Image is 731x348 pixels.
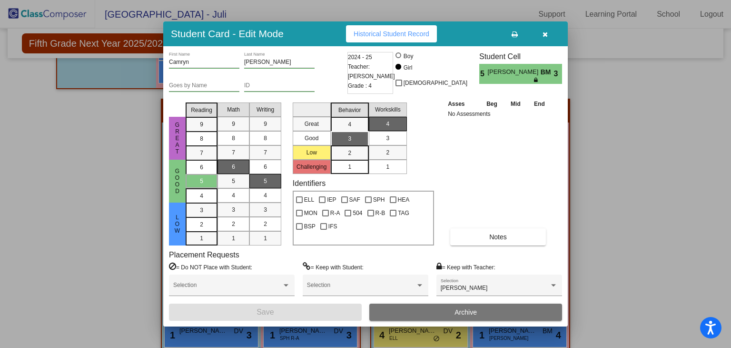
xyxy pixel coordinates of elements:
button: Historical Student Record [346,25,437,42]
button: Save [169,304,362,321]
th: Asses [445,99,480,109]
span: IEP [327,194,336,205]
span: 4 [232,191,235,200]
h3: Student Card - Edit Mode [171,28,284,40]
button: Notes [450,228,546,246]
span: 1 [348,163,351,171]
span: 3 [348,134,351,143]
label: = Keep with Teacher: [436,262,495,272]
span: SAF [349,194,360,205]
th: Beg [480,99,504,109]
span: 2 [200,220,203,229]
span: 2 [232,220,235,228]
div: Girl [403,63,413,72]
span: 8 [232,134,235,143]
span: Low [173,214,182,234]
label: = Do NOT Place with Student: [169,262,252,272]
span: 8 [264,134,267,143]
span: 1 [386,163,389,171]
span: 7 [200,149,203,157]
span: 2 [348,149,351,157]
label: Identifiers [293,179,326,188]
span: 2024 - 25 [348,52,372,62]
div: Boy [403,52,414,61]
span: SPH [373,194,385,205]
span: 8 [200,134,203,143]
span: Behavior [338,106,361,114]
span: 6 [232,163,235,171]
span: 6 [200,163,203,172]
span: 3 [200,206,203,215]
span: 9 [200,120,203,129]
span: TAG [398,207,409,219]
span: Archive [454,308,477,316]
td: No Assessments [445,109,552,119]
span: BM [541,67,554,77]
span: IFS [328,221,337,232]
span: 6 [264,163,267,171]
span: 3 [386,134,389,143]
span: ELL [304,194,314,205]
span: 5 [264,177,267,185]
span: 4 [200,192,203,200]
h3: Student Cell [479,52,562,61]
span: HEA [398,194,410,205]
span: Grade : 4 [348,81,372,91]
span: 1 [232,234,235,243]
label: Placement Requests [169,250,239,259]
span: Great [173,122,182,155]
span: Workskills [375,105,401,114]
span: Reading [191,106,212,114]
span: 9 [232,120,235,128]
span: 2 [264,220,267,228]
span: Math [227,105,240,114]
span: 5 [232,177,235,185]
span: 4 [386,120,389,128]
span: Notes [489,233,507,241]
span: MON [304,207,317,219]
span: R-A [330,207,340,219]
button: Archive [369,304,562,321]
span: 7 [232,148,235,157]
span: 504 [353,207,362,219]
label: = Keep with Student: [303,262,364,272]
span: 4 [348,120,351,129]
span: Save [257,308,274,316]
th: End [527,99,552,109]
span: 5 [200,177,203,185]
span: BSP [304,221,316,232]
span: 1 [200,234,203,243]
input: goes by name [169,82,239,89]
span: 1 [264,234,267,243]
span: [PERSON_NAME] [441,285,488,291]
span: 3 [232,205,235,214]
span: Teacher: [PERSON_NAME] [348,62,395,81]
span: Historical Student Record [354,30,429,38]
span: 5 [479,68,487,80]
span: 4 [264,191,267,200]
span: R-B [375,207,385,219]
span: 7 [264,148,267,157]
span: 9 [264,120,267,128]
span: [DEMOGRAPHIC_DATA] [404,77,467,89]
span: Good [173,168,182,194]
span: 3 [554,68,562,80]
span: 3 [264,205,267,214]
span: 2 [386,148,389,157]
span: Writing [257,105,274,114]
th: Mid [504,99,527,109]
span: [PERSON_NAME] [487,67,540,77]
